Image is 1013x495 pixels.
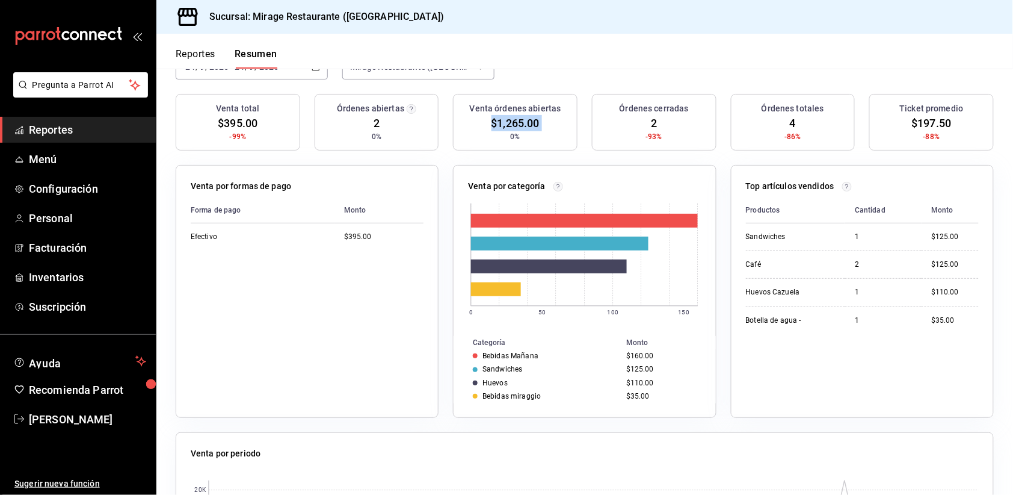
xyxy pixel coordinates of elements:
[469,309,473,316] text: 0
[29,210,146,226] span: Personal
[900,102,964,115] h3: Ticket promedio
[538,309,546,316] text: 50
[626,392,697,400] div: $35.00
[32,79,129,92] span: Pregunta a Parrot AI
[191,198,334,223] th: Forma de pago
[746,232,836,242] div: Sandwiches
[29,382,146,398] span: Recomienda Parrot
[13,72,148,98] button: Pregunta a Parrot AI
[746,198,846,223] th: Productos
[176,48,215,69] button: Reportes
[855,316,912,326] div: 1
[334,198,423,223] th: Monto
[235,48,277,69] button: Resumen
[746,316,836,326] div: Botella de agua -
[132,31,142,41] button: open_drawer_menu
[931,232,979,242] div: $125.00
[855,260,912,270] div: 2
[621,336,716,349] th: Monto
[491,115,540,131] span: $1,265.00
[482,392,541,400] div: Bebidas miraggio
[29,354,131,369] span: Ayuda
[337,102,404,115] h3: Órdenes abiertas
[679,309,689,316] text: 150
[784,131,801,142] span: -86%
[931,287,979,297] div: $110.00
[922,198,979,223] th: Monto
[746,180,834,193] p: Top artículos vendidos
[651,115,657,131] span: 2
[646,131,663,142] span: -93%
[29,411,146,428] span: [PERSON_NAME]
[762,102,824,115] h3: Órdenes totales
[344,232,423,242] div: $395.00
[470,102,561,115] h3: Venta órdenes abiertas
[29,151,146,167] span: Menú
[482,352,538,360] div: Bebidas Mañana
[216,102,259,115] h3: Venta total
[191,232,311,242] div: Efectivo
[845,198,922,223] th: Cantidad
[855,232,912,242] div: 1
[626,365,697,373] div: $125.00
[626,379,697,387] div: $110.00
[468,180,546,193] p: Venta por categoría
[29,269,146,285] span: Inventarios
[923,131,940,142] span: -88%
[195,487,206,494] text: 20K
[230,131,247,142] span: -99%
[620,102,689,115] h3: Órdenes cerradas
[855,287,912,297] div: 1
[29,122,146,138] span: Reportes
[374,115,380,131] span: 2
[454,336,621,349] th: Categoría
[746,260,836,270] div: Café
[200,10,444,24] h3: Sucursal: Mirage Restaurante ([GEOGRAPHIC_DATA])
[511,131,520,142] span: 0%
[626,352,697,360] div: $160.00
[218,115,257,131] span: $395.00
[482,379,508,387] div: Huevos
[191,447,260,460] p: Venta por periodo
[29,299,146,315] span: Suscripción
[372,131,381,142] span: 0%
[176,48,277,69] div: navigation tabs
[790,115,796,131] span: 4
[191,180,291,193] p: Venta por formas de pago
[931,316,979,326] div: $35.00
[14,478,146,490] span: Sugerir nueva función
[29,240,146,256] span: Facturación
[482,365,522,373] div: Sandwiches
[29,181,146,197] span: Configuración
[608,309,618,316] text: 100
[8,87,148,100] a: Pregunta a Parrot AI
[931,260,979,270] div: $125.00
[746,287,836,297] div: Huevos Cazuela
[912,115,952,131] span: $197.50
